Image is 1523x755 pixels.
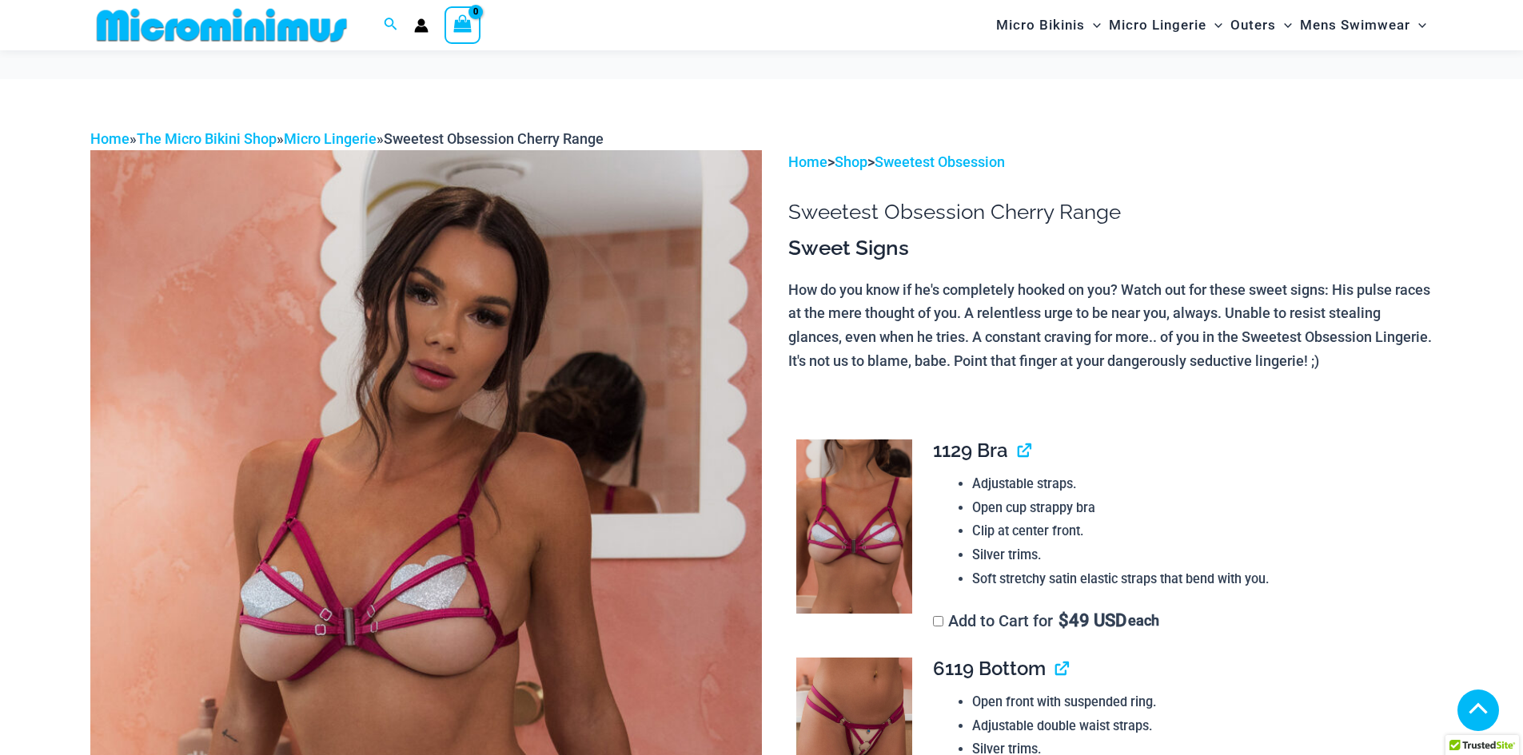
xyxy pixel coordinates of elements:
[992,5,1105,46] a: Micro BikinisMenu ToggleMenu Toggle
[1226,5,1296,46] a: OutersMenu ToggleMenu Toggle
[990,2,1433,48] nav: Site Navigation
[384,15,398,35] a: Search icon link
[933,611,1159,630] label: Add to Cart for
[788,278,1433,373] p: How do you know if he's completely hooked on you? Watch out for these sweet signs: His pulse race...
[933,616,943,626] input: Add to Cart for$49 USD each
[933,657,1046,680] span: 6119 Bottom
[1059,610,1069,630] span: $
[835,153,867,170] a: Shop
[788,150,1433,174] p: > >
[933,439,1008,462] span: 1129 Bra
[972,472,1420,496] li: Adjustable straps.
[1206,5,1222,46] span: Menu Toggle
[996,5,1085,46] span: Micro Bikinis
[1059,613,1126,629] span: 49 USD
[1085,5,1101,46] span: Menu Toggle
[972,690,1420,714] li: Open front with suspended ring.
[875,153,1005,170] a: Sweetest Obsession
[796,439,912,614] img: Sweetest Obsession Cherry 1129 Bra
[972,543,1420,567] li: Silver trims.
[788,235,1433,262] h3: Sweet Signs
[445,6,481,43] a: View Shopping Cart, empty
[90,130,130,147] a: Home
[1230,5,1276,46] span: Outers
[788,153,827,170] a: Home
[972,714,1420,738] li: Adjustable double waist straps.
[972,496,1420,520] li: Open cup strappy bra
[1105,5,1226,46] a: Micro LingerieMenu ToggleMenu Toggle
[972,567,1420,591] li: Soft stretchy satin elastic straps that bend with you.
[137,130,277,147] a: The Micro Bikini Shop
[414,18,429,33] a: Account icon link
[1128,613,1159,629] span: each
[90,130,604,147] span: » » »
[1109,5,1206,46] span: Micro Lingerie
[90,7,353,43] img: MM SHOP LOGO FLAT
[1410,5,1426,46] span: Menu Toggle
[284,130,377,147] a: Micro Lingerie
[972,519,1420,543] li: Clip at center front.
[384,130,604,147] span: Sweetest Obsession Cherry Range
[1276,5,1292,46] span: Menu Toggle
[1300,5,1410,46] span: Mens Swimwear
[788,200,1433,225] h1: Sweetest Obsession Cherry Range
[1296,5,1430,46] a: Mens SwimwearMenu ToggleMenu Toggle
